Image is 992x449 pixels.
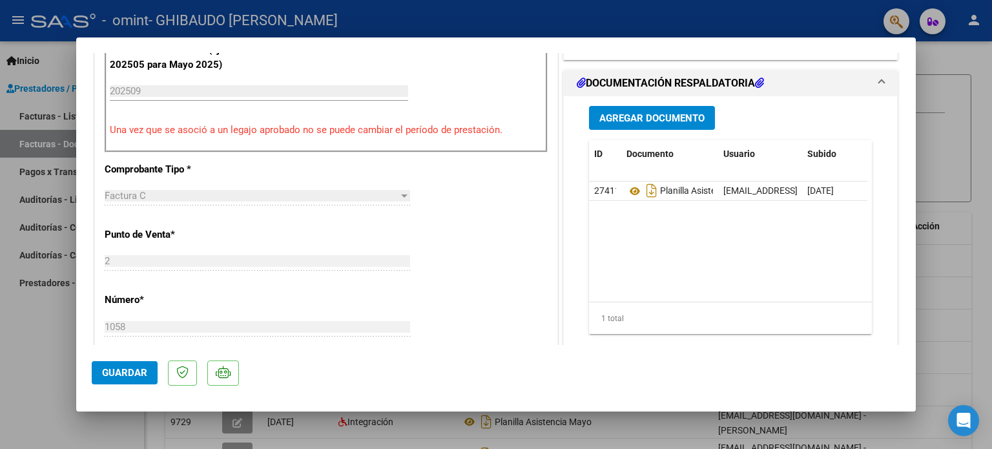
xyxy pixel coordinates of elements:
[589,140,621,168] datatable-header-cell: ID
[589,302,872,335] div: 1 total
[626,149,674,159] span: Documento
[599,112,705,124] span: Agregar Documento
[110,123,542,138] p: Una vez que se asoció a un legajo aprobado no se puede cambiar el período de prestación.
[105,162,238,177] p: Comprobante Tipo *
[105,227,238,242] p: Punto de Venta
[564,70,897,96] mat-expansion-panel-header: DOCUMENTACIÓN RESPALDATORIA
[626,186,732,196] span: Planilla Asistencia
[589,106,715,130] button: Agregar Documento
[807,185,834,196] span: [DATE]
[92,361,158,384] button: Guardar
[643,180,660,201] i: Descargar documento
[621,140,718,168] datatable-header-cell: Documento
[802,140,867,168] datatable-header-cell: Subido
[723,149,755,159] span: Usuario
[577,76,764,91] h1: DOCUMENTACIÓN RESPALDATORIA
[718,140,802,168] datatable-header-cell: Usuario
[105,190,146,202] span: Factura C
[594,185,620,196] span: 27411
[867,140,931,168] datatable-header-cell: Acción
[564,96,897,364] div: DOCUMENTACIÓN RESPALDATORIA
[723,185,942,196] span: [EMAIL_ADDRESS][DOMAIN_NAME] - [PERSON_NAME]
[948,405,979,436] div: Open Intercom Messenger
[110,43,240,72] p: Período de Prestación (Ej: 202505 para Mayo 2025)
[102,367,147,379] span: Guardar
[807,149,836,159] span: Subido
[105,293,238,308] p: Número
[594,149,603,159] span: ID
